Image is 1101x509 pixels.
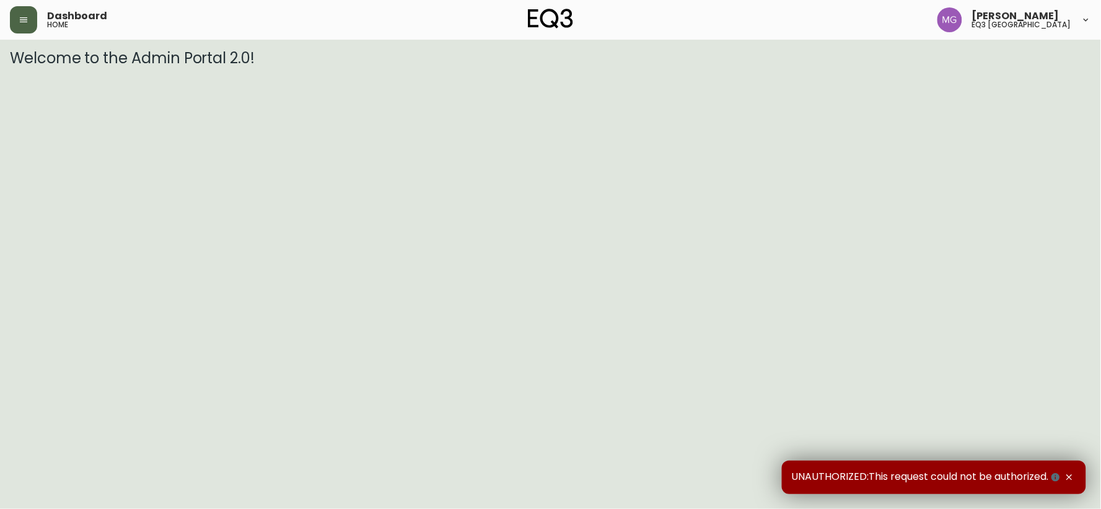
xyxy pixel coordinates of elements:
img: logo [528,9,574,29]
span: Dashboard [47,11,107,21]
span: UNAUTHORIZED:This request could not be authorized. [792,471,1063,484]
img: de8837be2a95cd31bb7c9ae23fe16153 [937,7,962,32]
span: [PERSON_NAME] [972,11,1059,21]
h5: home [47,21,68,29]
h5: eq3 [GEOGRAPHIC_DATA] [972,21,1071,29]
h3: Welcome to the Admin Portal 2.0! [10,50,1091,67]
